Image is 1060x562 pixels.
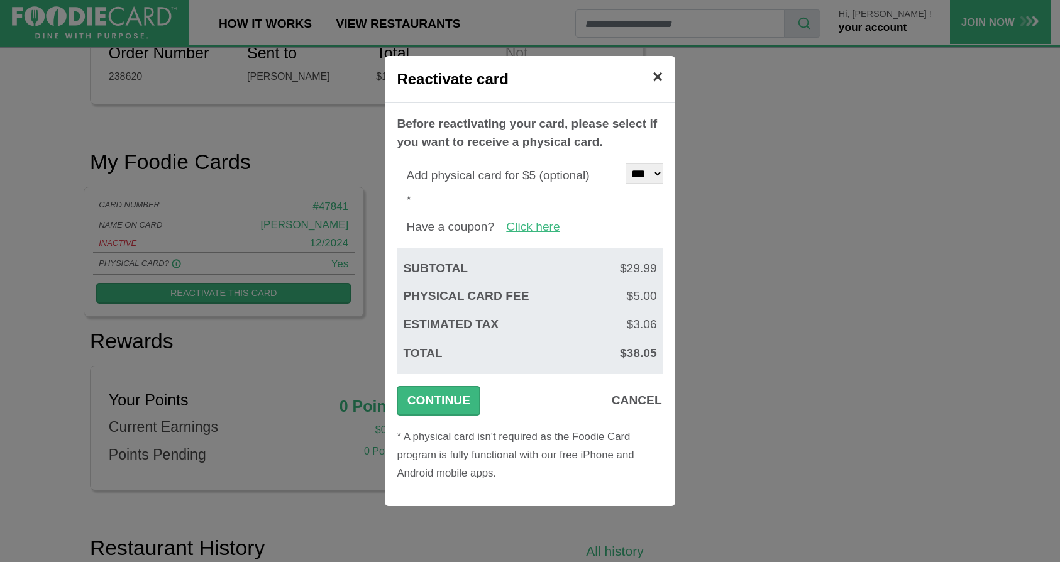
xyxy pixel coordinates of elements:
[387,163,601,212] div: Add physical card for $5 (optional) *
[397,386,480,416] a: Continue
[599,339,656,368] td: $38.05
[610,386,663,416] a: Cancel
[641,56,675,98] button: Close
[599,255,656,283] td: $29.99
[397,431,634,479] small: * A physical card isn't required as the Foodie Card program is fully functional with our free iPh...
[407,392,470,410] span: Continue
[397,115,663,152] p: Before reactivating your card, please select if you want to receive a physical card.
[653,67,663,87] span: ×
[397,68,508,91] h5: Reactivate card
[403,339,599,368] td: TOTAL
[506,220,560,233] a: Click here
[403,282,599,311] td: PHYSICAL CARD FEE
[403,255,599,283] td: SUBTOTAL
[403,311,599,339] td: ESTIMATED TAX
[397,218,506,236] div: Have a coupon?
[599,311,656,339] td: $3.06
[599,282,656,311] td: $5.00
